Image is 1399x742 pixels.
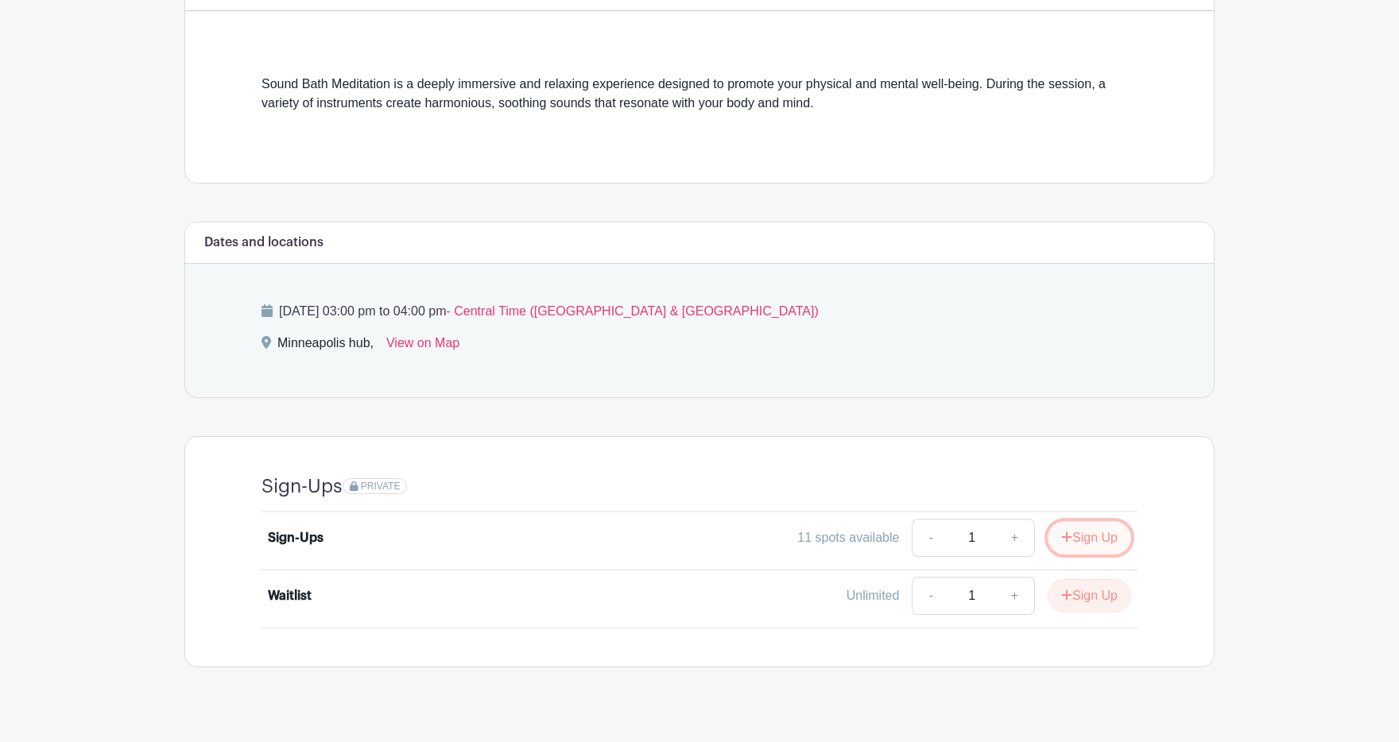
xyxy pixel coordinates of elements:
[361,481,401,492] span: PRIVATE
[1048,579,1131,613] button: Sign Up
[204,235,324,250] h6: Dates and locations
[995,519,1035,557] a: +
[847,586,900,605] div: Unlimited
[386,334,459,359] a: View on Map
[277,334,374,359] div: Minneapolis hub,
[446,304,818,318] span: - Central Time ([GEOGRAPHIC_DATA] & [GEOGRAPHIC_DATA])
[268,586,312,605] div: Waitlist
[262,75,1137,132] div: Sound Bath Meditation is a deeply immersive and relaxing experience designed to promote your phys...
[1048,521,1131,555] button: Sign Up
[262,302,1137,321] p: [DATE] 03:00 pm to 04:00 pm
[797,528,899,547] div: 11 spots available
[912,577,948,615] a: -
[995,577,1035,615] a: +
[262,475,343,498] h4: Sign-Ups
[912,519,948,557] a: -
[268,528,324,547] div: Sign-Ups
